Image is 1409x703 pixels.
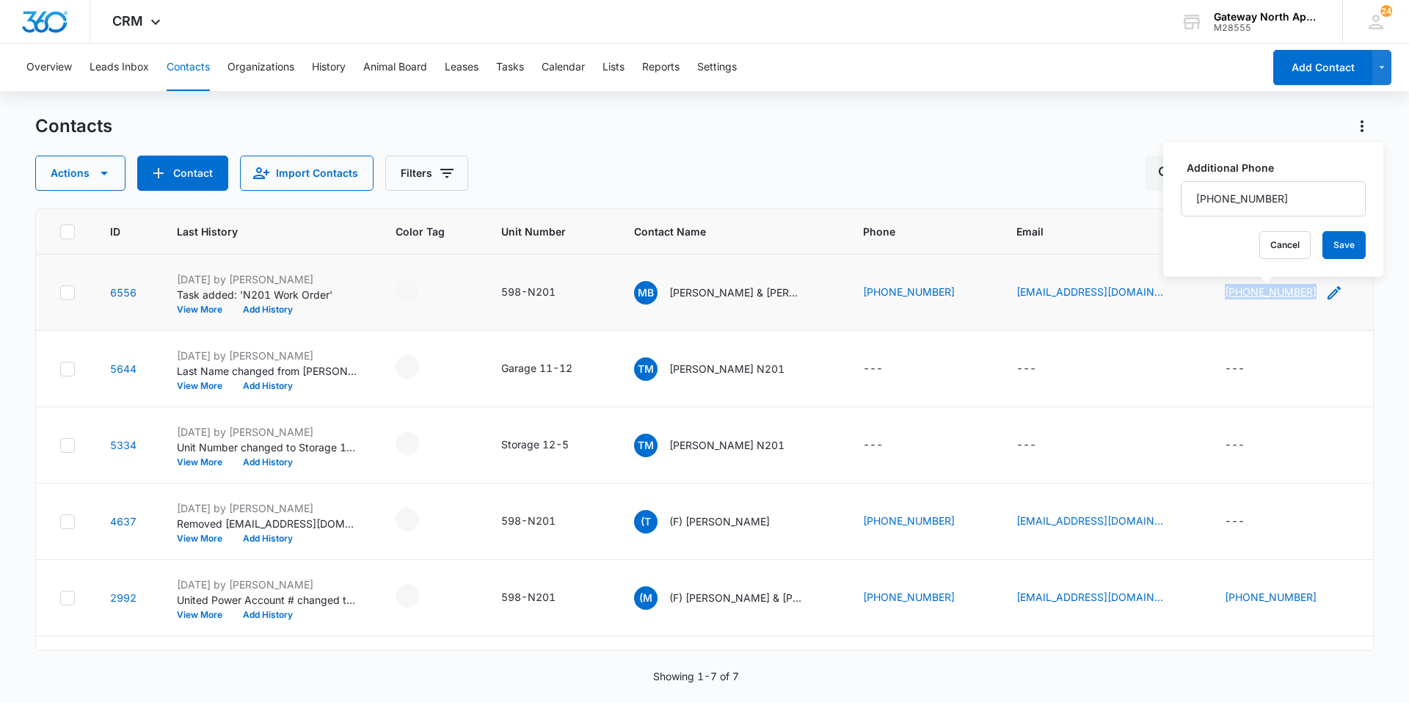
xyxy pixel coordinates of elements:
[1214,23,1321,33] div: account id
[1225,284,1317,299] a: [PHONE_NUMBER]
[863,513,981,531] div: Phone - (303) 669-4645 - Select to Edit Field
[634,281,658,305] span: MB
[1016,589,1163,605] a: [EMAIL_ADDRESS][DOMAIN_NAME]
[1016,284,1190,302] div: Email - mario.borrego65@gmail.com - Select to Edit Field
[233,382,303,390] button: Add History
[233,534,303,543] button: Add History
[396,224,445,239] span: Color Tag
[863,437,909,454] div: Phone - - Select to Edit Field
[396,431,445,455] div: - - Select to Edit Field
[1016,437,1063,454] div: Email - - Select to Edit Field
[177,363,360,379] p: Last Name changed from [PERSON_NAME] to [PERSON_NAME] N201.
[177,534,233,543] button: View More
[385,156,468,191] button: Filters
[90,44,149,91] button: Leads Inbox
[697,44,737,91] button: Settings
[669,514,770,529] p: (F) [PERSON_NAME]
[634,510,796,533] div: Contact Name - (F) Thomas Morales - Select to Edit Field
[177,516,360,531] p: Removed [EMAIL_ADDRESS][DOMAIN_NAME] from the email marketing list, '[PERSON_NAME][GEOGRAPHIC_DAT...
[863,513,955,528] a: [PHONE_NUMBER]
[1273,50,1372,85] button: Add Contact
[177,272,360,287] p: [DATE] by [PERSON_NAME]
[1016,360,1036,378] div: ---
[26,44,72,91] button: Overview
[501,437,569,452] div: Storage 12-5
[1225,589,1343,607] div: Additional Phone - (720) 984-9445 - Select to Edit Field
[634,224,807,239] span: Contact Name
[1181,181,1366,216] input: Additional Phone
[1016,360,1063,378] div: Email - - Select to Edit Field
[233,611,303,619] button: Add History
[634,434,658,457] span: TM
[177,382,233,390] button: View More
[863,284,955,299] a: [PHONE_NUMBER]
[312,44,346,91] button: History
[634,357,658,381] span: TM
[363,44,427,91] button: Animal Board
[177,224,339,239] span: Last History
[1016,284,1163,299] a: [EMAIL_ADDRESS][DOMAIN_NAME]
[1225,284,1343,302] div: Additional Phone - (970) 584-7680 - Select to Edit Field
[177,611,233,619] button: View More
[177,592,360,608] p: United Power Account # changed to 21136904.
[1380,5,1392,17] span: 24
[1259,231,1311,259] button: Cancel
[642,44,680,91] button: Reports
[396,279,445,302] div: - - Select to Edit Field
[1380,5,1392,17] div: notifications count
[1214,11,1321,23] div: account name
[35,156,125,191] button: Actions
[396,584,445,608] div: - - Select to Edit Field
[501,437,595,454] div: Unit Number - Storage 12-5 - Select to Edit Field
[634,586,828,610] div: Contact Name - (F) Maritza Escobar & Romeo Quijida - Select to Edit Field
[501,360,572,376] div: Garage 11-12
[445,44,478,91] button: Leases
[501,284,582,302] div: Unit Number - 598-N201 - Select to Edit Field
[863,224,960,239] span: Phone
[863,589,955,605] a: [PHONE_NUMBER]
[1350,114,1374,138] button: Actions
[501,589,556,605] div: 598-N201
[863,437,883,454] div: ---
[1187,160,1372,175] label: Additional Phone
[112,13,143,29] span: CRM
[396,355,445,379] div: - - Select to Edit Field
[501,284,556,299] div: 598-N201
[240,156,374,191] button: Import Contacts
[1225,589,1317,605] a: [PHONE_NUMBER]
[177,500,360,516] p: [DATE] by [PERSON_NAME]
[501,360,599,378] div: Unit Number - Garage 11-12 - Select to Edit Field
[1016,589,1190,607] div: Email - jeannette99p@gmail.com - Select to Edit Field
[1225,437,1245,454] div: ---
[634,510,658,533] span: (T
[863,589,981,607] div: Phone - (720) 971-9913 - Select to Edit Field
[863,360,909,378] div: Phone - - Select to Edit Field
[177,440,360,455] p: Unit Number changed to Storage 12-5.
[1225,513,1245,531] div: ---
[542,44,585,91] button: Calendar
[35,115,112,137] h1: Contacts
[669,361,784,376] p: [PERSON_NAME] N201
[634,357,811,381] div: Contact Name - Thomas Morales N201 - Select to Edit Field
[167,44,210,91] button: Contacts
[137,156,228,191] button: Add Contact
[1016,513,1163,528] a: [EMAIL_ADDRESS][DOMAIN_NAME]
[110,363,136,375] a: Navigate to contact details page for Thomas Morales N201
[177,458,233,467] button: View More
[634,586,658,610] span: (M
[1016,224,1168,239] span: Email
[501,513,556,528] div: 598-N201
[233,305,303,314] button: Add History
[110,286,136,299] a: Navigate to contact details page for Mario Borrego & Minerva Albarran
[653,669,739,684] p: Showing 1-7 of 7
[110,591,136,604] a: Navigate to contact details page for (F) Maritza Escobar & Romeo Quijida
[501,513,582,531] div: Unit Number - 598-N201 - Select to Edit Field
[602,44,625,91] button: Lists
[634,434,811,457] div: Contact Name - Thomas Morales N201 - Select to Edit Field
[396,508,445,531] div: - - Select to Edit Field
[863,284,981,302] div: Phone - (970) 584-7679 - Select to Edit Field
[177,305,233,314] button: View More
[177,287,360,302] p: Task added: 'N201 Work Order'
[110,224,120,239] span: ID
[669,285,801,300] p: [PERSON_NAME] & [PERSON_NAME]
